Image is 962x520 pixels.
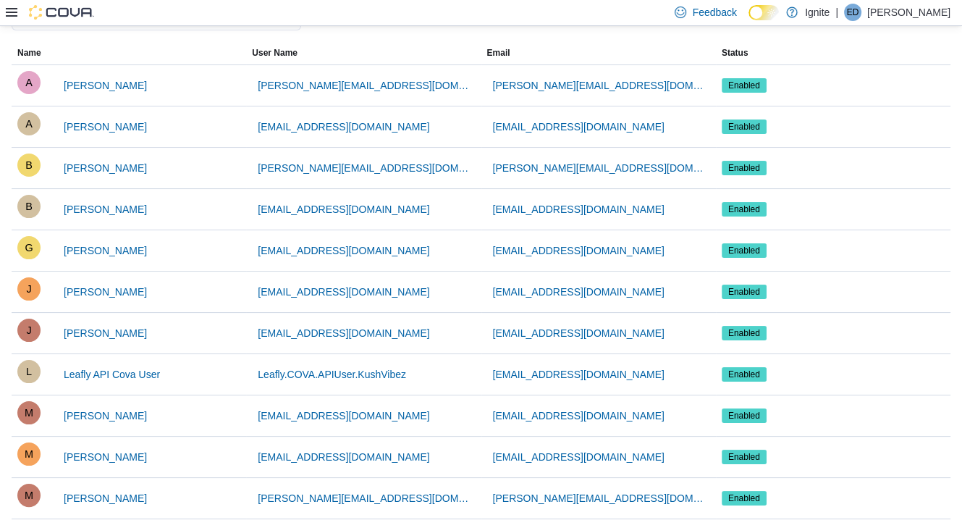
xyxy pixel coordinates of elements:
span: [EMAIL_ADDRESS][DOMAIN_NAME] [258,326,429,340]
button: [PERSON_NAME] [58,401,153,430]
span: [PERSON_NAME] [64,450,147,464]
span: Email [487,47,510,59]
div: Eric Dena [844,4,861,21]
span: [EMAIL_ADDRESS][DOMAIN_NAME] [258,243,429,258]
button: [PERSON_NAME] [58,319,153,348]
span: M [25,401,33,424]
span: [PERSON_NAME][EMAIL_ADDRESS][DOMAIN_NAME] [493,161,704,175]
span: M [25,443,33,466]
span: B [25,154,33,177]
span: B [25,195,33,218]
div: Leafly [17,360,41,383]
span: Enabled [722,78,767,93]
span: [EMAIL_ADDRESS][DOMAIN_NAME] [258,450,429,464]
div: Michelle [17,484,41,507]
span: [PERSON_NAME] [64,285,147,299]
input: Dark Mode [748,5,779,20]
button: [EMAIL_ADDRESS][DOMAIN_NAME] [252,401,435,430]
button: [EMAIL_ADDRESS][DOMAIN_NAME] [487,360,670,389]
span: [EMAIL_ADDRESS][DOMAIN_NAME] [493,202,664,217]
div: Betty [17,154,41,177]
span: [PERSON_NAME][EMAIL_ADDRESS][DOMAIN_NAME] [258,491,469,506]
span: [PERSON_NAME] [64,78,147,93]
button: [PERSON_NAME][EMAIL_ADDRESS][DOMAIN_NAME] [252,71,475,100]
button: [EMAIL_ADDRESS][DOMAIN_NAME] [252,195,435,224]
span: Enabled [722,450,767,464]
span: Enabled [728,450,760,464]
span: G [25,236,33,259]
span: [PERSON_NAME] [64,243,147,258]
button: [EMAIL_ADDRESS][DOMAIN_NAME] [487,195,670,224]
button: [EMAIL_ADDRESS][DOMAIN_NAME] [487,319,670,348]
button: [EMAIL_ADDRESS][DOMAIN_NAME] [487,443,670,471]
span: [EMAIL_ADDRESS][DOMAIN_NAME] [258,202,429,217]
span: [EMAIL_ADDRESS][DOMAIN_NAME] [493,285,664,299]
button: [EMAIL_ADDRESS][DOMAIN_NAME] [487,236,670,265]
span: [EMAIL_ADDRESS][DOMAIN_NAME] [493,367,664,382]
span: [PERSON_NAME] [64,202,147,217]
span: A [25,71,33,94]
span: [EMAIL_ADDRESS][DOMAIN_NAME] [258,119,429,134]
span: Enabled [722,367,767,382]
span: Enabled [722,408,767,423]
span: Enabled [728,203,760,216]
div: Madison [17,443,41,466]
span: [PERSON_NAME] [64,408,147,423]
span: Enabled [722,326,767,340]
span: User Name [252,47,298,59]
span: Enabled [728,244,760,257]
span: [PERSON_NAME][EMAIL_ADDRESS][DOMAIN_NAME] [493,491,704,506]
button: [PERSON_NAME][EMAIL_ADDRESS][DOMAIN_NAME] [487,154,710,183]
span: [PERSON_NAME] [64,119,147,134]
span: Name [17,47,41,59]
button: [EMAIL_ADDRESS][DOMAIN_NAME] [487,401,670,430]
span: [EMAIL_ADDRESS][DOMAIN_NAME] [493,243,664,258]
span: Dark Mode [748,20,749,21]
button: [PERSON_NAME] [58,195,153,224]
span: [EMAIL_ADDRESS][DOMAIN_NAME] [493,408,664,423]
button: [PERSON_NAME] [58,154,153,183]
span: A [25,112,33,135]
button: [EMAIL_ADDRESS][DOMAIN_NAME] [487,112,670,141]
span: Enabled [728,368,760,381]
span: [EMAIL_ADDRESS][DOMAIN_NAME] [258,408,429,423]
button: [EMAIL_ADDRESS][DOMAIN_NAME] [252,443,435,471]
span: Enabled [722,119,767,134]
span: J [26,277,31,301]
span: Leafly.COVA.APIUser.KushVibez [258,367,406,382]
button: [EMAIL_ADDRESS][DOMAIN_NAME] [252,319,435,348]
span: Enabled [728,285,760,298]
span: [EMAIL_ADDRESS][DOMAIN_NAME] [258,285,429,299]
span: [PERSON_NAME] [64,326,147,340]
p: | [835,4,838,21]
button: [EMAIL_ADDRESS][DOMAIN_NAME] [487,277,670,306]
div: Alex [17,71,41,94]
button: [EMAIL_ADDRESS][DOMAIN_NAME] [252,112,435,141]
button: Leafly.COVA.APIUser.KushVibez [252,360,412,389]
button: [PERSON_NAME] [58,443,153,471]
span: Enabled [728,327,760,340]
span: Enabled [722,491,767,506]
button: [PERSON_NAME][EMAIL_ADDRESS][DOMAIN_NAME] [252,484,475,513]
span: Feedback [692,5,736,20]
button: [PERSON_NAME][EMAIL_ADDRESS][DOMAIN_NAME] [252,154,475,183]
button: Leafly API Cova User [58,360,166,389]
button: [PERSON_NAME] [58,484,153,513]
p: Ignite [805,4,830,21]
button: [PERSON_NAME][EMAIL_ADDRESS][DOMAIN_NAME] [487,71,710,100]
span: [PERSON_NAME][EMAIL_ADDRESS][DOMAIN_NAME] [258,161,469,175]
button: [EMAIL_ADDRESS][DOMAIN_NAME] [252,236,435,265]
span: [PERSON_NAME][EMAIL_ADDRESS][DOMAIN_NAME] [258,78,469,93]
span: Leafly API Cova User [64,367,160,382]
span: Enabled [722,285,767,299]
span: Enabled [728,120,760,133]
img: Cova [29,5,94,20]
button: [PERSON_NAME] [58,236,153,265]
span: [PERSON_NAME][EMAIL_ADDRESS][DOMAIN_NAME] [493,78,704,93]
span: ED [847,4,859,21]
div: Brandi [17,195,41,218]
button: [PERSON_NAME] [58,277,153,306]
span: [EMAIL_ADDRESS][DOMAIN_NAME] [493,119,664,134]
span: Enabled [728,492,760,505]
div: Greda [17,236,41,259]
